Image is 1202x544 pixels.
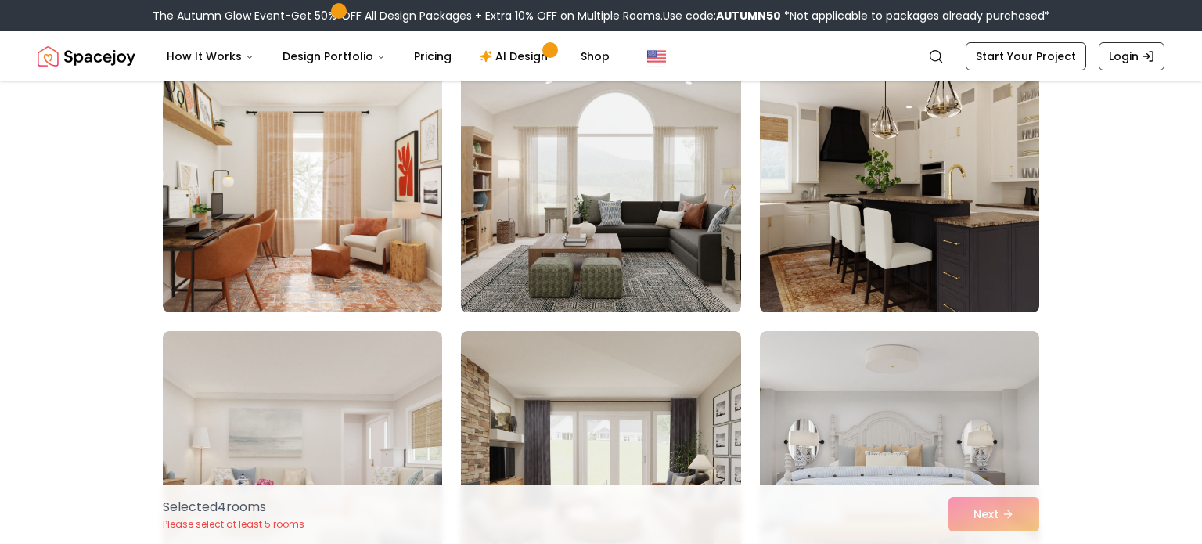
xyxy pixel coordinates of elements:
p: Please select at least 5 rooms [163,518,304,531]
a: Login [1099,42,1164,70]
img: Room room-62 [461,62,740,312]
a: Shop [568,41,622,72]
div: The Autumn Glow Event-Get 50% OFF All Design Packages + Extra 10% OFF on Multiple Rooms. [153,8,1050,23]
button: How It Works [154,41,267,72]
img: Room room-63 [753,56,1046,319]
span: Use code: [663,8,781,23]
img: Room room-61 [163,62,442,312]
a: Start Your Project [966,42,1086,70]
button: Design Portfolio [270,41,398,72]
img: United States [647,47,666,66]
nav: Main [154,41,622,72]
a: Spacejoy [38,41,135,72]
p: Selected 4 room s [163,498,304,517]
a: AI Design [467,41,565,72]
nav: Global [38,31,1164,81]
img: Spacejoy Logo [38,41,135,72]
span: *Not applicable to packages already purchased* [781,8,1050,23]
b: AUTUMN50 [716,8,781,23]
a: Pricing [401,41,464,72]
